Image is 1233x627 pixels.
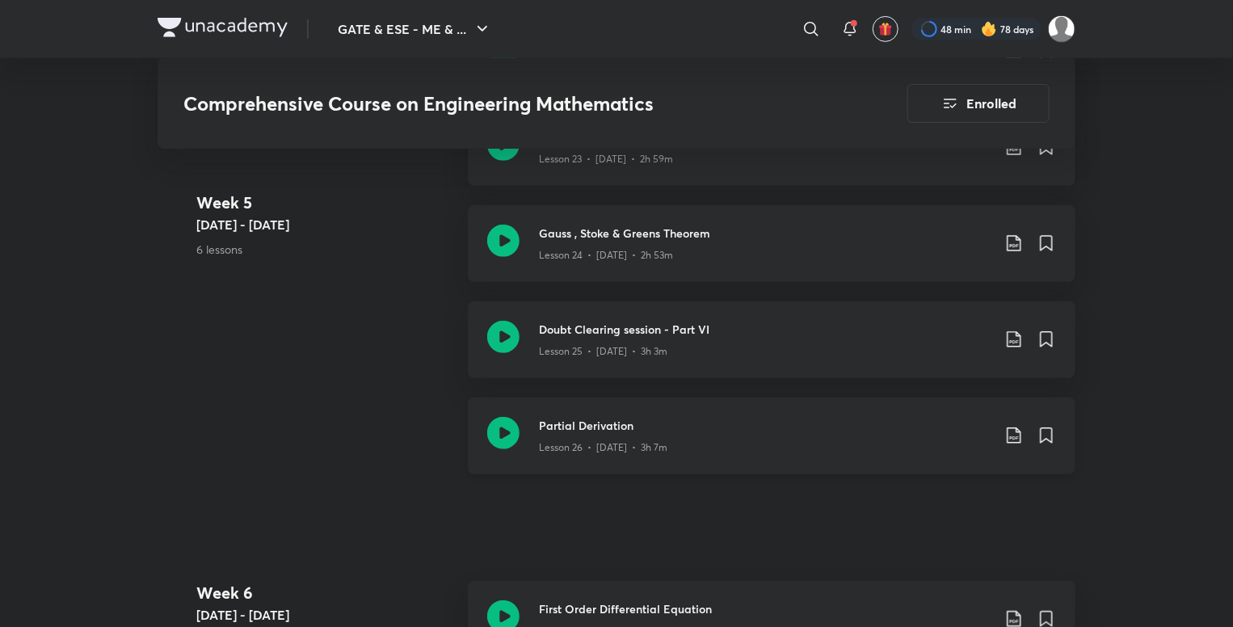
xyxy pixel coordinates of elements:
p: Lesson 23 • [DATE] • 2h 59m [539,152,673,166]
a: Doubt Clearing session - Part VILesson 25 • [DATE] • 3h 3m [468,301,1075,398]
a: Partial DerivationLesson 26 • [DATE] • 3h 7m [468,398,1075,494]
h4: Week 6 [196,581,455,605]
img: streak [981,21,997,37]
img: Nandan [1048,15,1075,43]
button: avatar [873,16,898,42]
h3: Doubt Clearing session - Part VI [539,321,991,338]
h3: Gauss , Stoke & Greens Theorem [539,225,991,242]
h3: First Order Differential Equation [539,600,991,617]
a: Company Logo [158,18,288,41]
h5: [DATE] - [DATE] [196,214,455,234]
p: Lesson 25 • [DATE] • 3h 3m [539,344,667,359]
h4: Week 5 [196,190,455,214]
h3: Partial Derivation [539,417,991,434]
p: Lesson 24 • [DATE] • 2h 53m [539,248,673,263]
img: avatar [878,22,893,36]
h3: Comprehensive Course on Engineering Mathematics [183,92,816,116]
button: GATE & ESE - ME & ... [328,13,502,45]
h5: [DATE] - [DATE] [196,605,455,625]
img: Company Logo [158,18,288,37]
a: Gauss , Stoke & Greens TheoremLesson 24 • [DATE] • 2h 53m [468,205,1075,301]
p: Lesson 26 • [DATE] • 3h 7m [539,440,667,455]
button: Enrolled [907,84,1050,123]
a: Fourier SeriesLesson 23 • [DATE] • 2h 59m [468,109,1075,205]
p: 6 lessons [196,240,455,257]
